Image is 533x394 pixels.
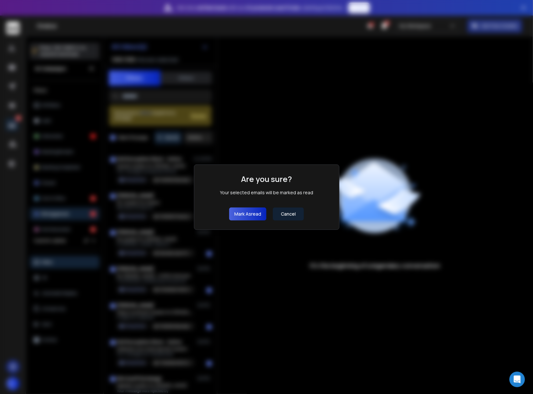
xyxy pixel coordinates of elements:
[220,189,313,196] div: Your selected emails will be marked as read
[234,211,261,217] p: Mark as read
[273,208,304,220] button: Cancel
[509,372,525,387] div: Open Intercom Messenger
[241,174,292,184] h1: Are you sure?
[229,208,266,220] button: Mark asread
